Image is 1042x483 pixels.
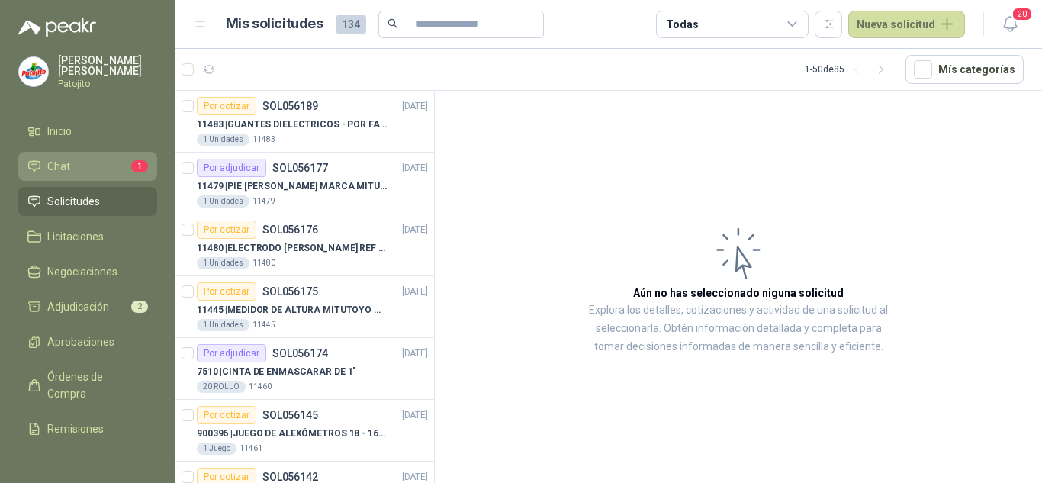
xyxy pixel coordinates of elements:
[402,408,428,423] p: [DATE]
[197,406,256,424] div: Por cotizar
[805,57,893,82] div: 1 - 50 de 85
[18,222,157,251] a: Licitaciones
[18,152,157,181] a: Chat1
[18,292,157,321] a: Adjudicación2
[197,221,256,239] div: Por cotizar
[905,55,1024,84] button: Mís categorías
[252,134,275,146] p: 11483
[18,362,157,408] a: Órdenes de Compra
[336,15,366,34] span: 134
[252,195,275,208] p: 11479
[18,257,157,286] a: Negociaciones
[633,285,844,301] h3: Aún no has seleccionado niguna solicitud
[587,301,889,356] p: Explora los detalles, cotizaciones y actividad de una solicitud al seleccionarla. Obtén informaci...
[197,134,249,146] div: 1 Unidades
[848,11,965,38] button: Nueva solicitud
[402,346,428,361] p: [DATE]
[47,158,70,175] span: Chat
[47,263,117,280] span: Negociaciones
[262,224,318,235] p: SOL056176
[402,223,428,237] p: [DATE]
[402,161,428,175] p: [DATE]
[175,153,434,214] a: Por adjudicarSOL056177[DATE] 11479 |PIE [PERSON_NAME] MARCA MITUTOYO REF [PHONE_NUMBER]1 Unidades...
[18,18,96,37] img: Logo peakr
[197,118,387,132] p: 11483 | GUANTES DIELECTRICOS - POR FAVOR ADJUNTAR SU FICHA TECNICA
[1011,7,1033,21] span: 20
[197,344,266,362] div: Por adjudicar
[47,123,72,140] span: Inicio
[252,319,275,331] p: 11445
[388,18,398,29] span: search
[58,79,157,89] p: Patojito
[197,443,236,455] div: 1 Juego
[272,163,328,173] p: SOL056177
[47,228,104,245] span: Licitaciones
[197,195,249,208] div: 1 Unidades
[58,55,157,76] p: [PERSON_NAME] [PERSON_NAME]
[197,365,356,379] p: 7510 | CINTA DE ENMASCARAR DE 1"
[18,327,157,356] a: Aprobaciones
[262,101,318,111] p: SOL056189
[249,381,272,393] p: 11460
[175,91,434,153] a: Por cotizarSOL056189[DATE] 11483 |GUANTES DIELECTRICOS - POR FAVOR ADJUNTAR SU FICHA TECNICA1 Uni...
[402,99,428,114] p: [DATE]
[262,286,318,297] p: SOL056175
[18,187,157,216] a: Solicitudes
[252,257,275,269] p: 11480
[272,348,328,359] p: SOL056174
[240,443,262,455] p: 11461
[47,369,143,402] span: Órdenes de Compra
[175,338,434,400] a: Por adjudicarSOL056174[DATE] 7510 |CINTA DE ENMASCARAR DE 1"20 ROLLO11460
[175,400,434,462] a: Por cotizarSOL056145[DATE] 900396 |JUEGO DE ALEXÓMETROS 18 - 160 mm x 0,01 mm 2824-S31 Juego11461
[197,257,249,269] div: 1 Unidades
[47,420,104,437] span: Remisiones
[131,301,148,313] span: 2
[131,160,148,172] span: 1
[197,282,256,301] div: Por cotizar
[197,159,266,177] div: Por adjudicar
[197,381,246,393] div: 20 ROLLO
[197,427,387,441] p: 900396 | JUEGO DE ALEXÓMETROS 18 - 160 mm x 0,01 mm 2824-S3
[402,285,428,299] p: [DATE]
[47,193,100,210] span: Solicitudes
[47,298,109,315] span: Adjudicación
[262,472,318,482] p: SOL056142
[226,13,323,35] h1: Mis solicitudes
[175,276,434,338] a: Por cotizarSOL056175[DATE] 11445 |MEDIDOR DE ALTURA MITUTOYO QM-Height 518-2451 Unidades11445
[197,319,249,331] div: 1 Unidades
[197,241,387,256] p: 11480 | ELECTRODO [PERSON_NAME] REF HI1131B
[19,57,48,86] img: Company Logo
[197,97,256,115] div: Por cotizar
[47,333,114,350] span: Aprobaciones
[996,11,1024,38] button: 20
[175,214,434,276] a: Por cotizarSOL056176[DATE] 11480 |ELECTRODO [PERSON_NAME] REF HI1131B1 Unidades11480
[197,179,387,194] p: 11479 | PIE [PERSON_NAME] MARCA MITUTOYO REF [PHONE_NUMBER]
[18,414,157,443] a: Remisiones
[18,117,157,146] a: Inicio
[197,303,387,317] p: 11445 | MEDIDOR DE ALTURA MITUTOYO QM-Height 518-245
[262,410,318,420] p: SOL056145
[666,16,698,33] div: Todas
